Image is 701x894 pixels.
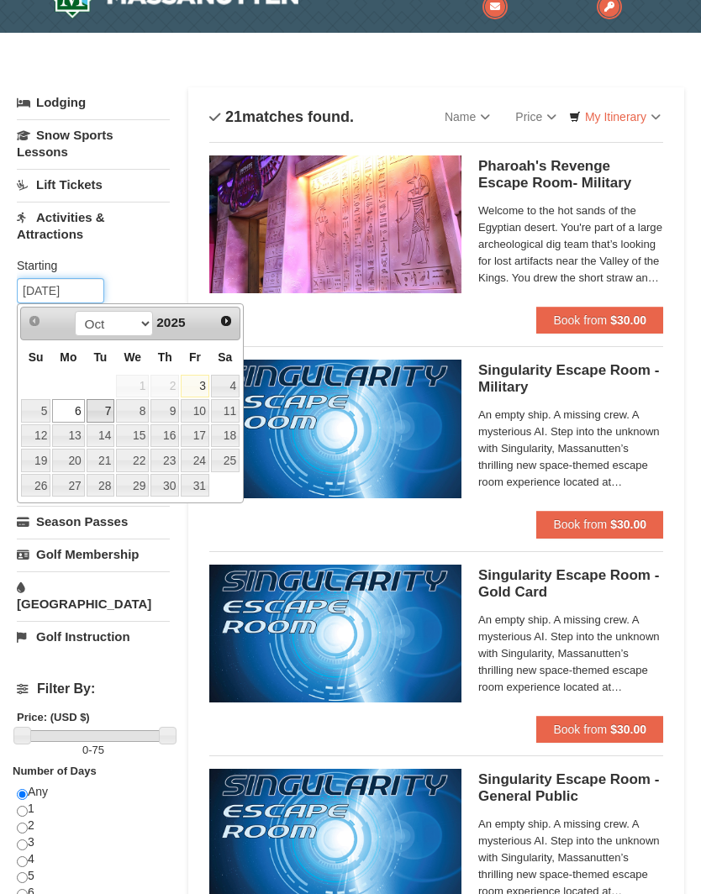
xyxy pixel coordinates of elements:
[52,449,84,472] a: 20
[52,399,84,423] a: 6
[17,711,90,723] strong: Price: (USD $)
[478,202,663,287] span: Welcome to the hot sands of the Egyptian desert. You're part of a large archeological dig team th...
[478,567,663,601] h5: Singularity Escape Room - Gold Card
[93,350,107,364] span: Tuesday
[13,765,97,777] strong: Number of Days
[553,313,607,327] span: Book from
[150,375,179,398] span: 2
[87,399,115,423] a: 7
[156,315,185,329] span: 2025
[116,474,149,497] a: 29
[209,108,354,125] h4: matches found.
[219,314,233,328] span: Next
[17,621,170,652] a: Golf Instruction
[478,612,663,696] span: An empty ship. A missing crew. A mysterious AI. Step into the unknown with Singularity, Massanutt...
[52,474,84,497] a: 27
[17,119,170,167] a: Snow Sports Lessons
[558,104,672,129] a: My Itinerary
[124,350,141,364] span: Wednesday
[214,309,238,333] a: Next
[536,511,663,538] button: Book from $30.00
[211,449,240,472] a: 25
[17,87,170,118] a: Lodging
[218,350,232,364] span: Saturday
[150,449,179,472] a: 23
[181,375,209,398] a: 3
[478,158,663,192] h5: Pharoah's Revenge Escape Room- Military
[209,155,461,293] img: 6619913-410-20a124c9.jpg
[92,744,104,756] span: 75
[553,518,607,531] span: Book from
[28,314,41,328] span: Prev
[116,375,149,398] span: 1
[87,474,115,497] a: 28
[17,539,170,570] a: Golf Membership
[21,424,50,448] a: 12
[17,169,170,200] a: Lift Tickets
[150,424,179,448] a: 16
[17,571,170,619] a: [GEOGRAPHIC_DATA]
[60,350,76,364] span: Monday
[432,100,503,134] a: Name
[150,399,179,423] a: 9
[82,744,88,756] span: 0
[17,202,170,250] a: Activities & Attractions
[23,309,46,333] a: Prev
[478,362,663,396] h5: Singularity Escape Room - Military
[21,399,50,423] a: 5
[553,723,607,736] span: Book from
[21,449,50,472] a: 19
[478,407,663,491] span: An empty ship. A missing crew. A mysterious AI. Step into the unknown with Singularity, Massanutt...
[17,506,170,537] a: Season Passes
[189,350,201,364] span: Friday
[87,424,115,448] a: 14
[536,716,663,743] button: Book from $30.00
[209,360,461,497] img: 6619913-520-2f5f5301.jpg
[536,307,663,334] button: Book from $30.00
[610,723,646,736] strong: $30.00
[211,375,240,398] a: 4
[52,424,84,448] a: 13
[116,449,149,472] a: 22
[181,399,209,423] a: 10
[150,474,179,497] a: 30
[610,313,646,327] strong: $30.00
[87,449,115,472] a: 21
[478,771,663,805] h5: Singularity Escape Room - General Public
[225,108,242,125] span: 21
[181,474,209,497] a: 31
[17,257,157,274] label: Starting
[158,350,172,364] span: Thursday
[21,474,50,497] a: 26
[116,424,149,448] a: 15
[610,518,646,531] strong: $30.00
[29,350,44,364] span: Sunday
[116,399,149,423] a: 8
[17,742,170,759] label: -
[503,100,569,134] a: Price
[209,565,461,702] img: 6619913-513-94f1c799.jpg
[211,399,240,423] a: 11
[17,681,170,697] h4: Filter By:
[181,424,209,448] a: 17
[211,424,240,448] a: 18
[181,449,209,472] a: 24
